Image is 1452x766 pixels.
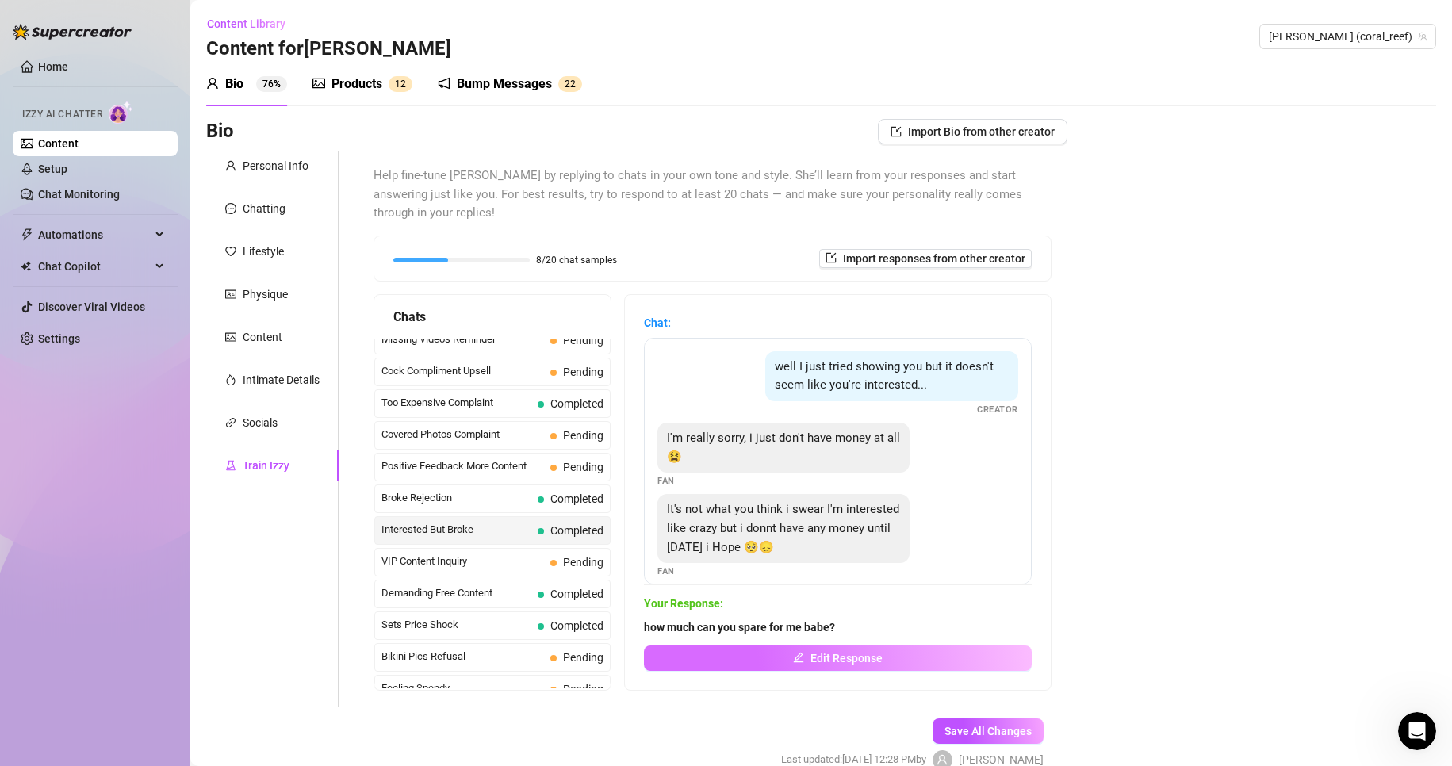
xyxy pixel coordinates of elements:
[389,76,412,92] sup: 12
[400,79,406,90] span: 2
[550,588,603,600] span: Completed
[457,75,552,94] div: Bump Messages
[206,77,219,90] span: user
[159,495,238,558] button: Help
[238,495,317,558] button: News
[563,556,603,569] span: Pending
[225,460,236,471] span: experiment
[92,534,147,546] span: Messages
[331,75,382,94] div: Products
[667,431,900,464] span: I'm really sorry, i just don't have money at all 😫
[395,79,400,90] span: 1
[23,534,56,546] span: Home
[381,490,531,506] span: Broke Rejection
[550,619,603,632] span: Completed
[206,36,451,62] h3: Content for [PERSON_NAME]
[10,40,307,71] div: Search for helpSearch for help
[878,119,1067,144] button: Import Bio from other creator
[38,188,120,201] a: Chat Monitoring
[16,220,282,236] p: Izzy - AI Chatter
[207,17,285,30] span: Content Library
[38,222,151,247] span: Automations
[1398,712,1436,750] iframe: Intercom live chat
[550,397,603,410] span: Completed
[644,316,671,329] strong: Chat:
[16,93,301,112] h2: 5 collections
[381,585,531,601] span: Demanding Free Content
[38,60,68,73] a: Home
[225,203,236,214] span: message
[16,138,282,155] p: Getting Started
[944,725,1032,737] span: Save All Changes
[16,158,282,174] p: Onboarding to Supercreator
[184,534,213,546] span: Help
[644,597,723,610] strong: Your Response:
[644,621,835,634] strong: how much can you spare for me babe?
[657,565,675,578] span: Fan
[79,495,159,558] button: Messages
[16,400,282,416] p: Frequently Asked Questions
[438,77,450,90] span: notification
[536,255,617,265] span: 8/20 chat samples
[312,77,325,90] span: picture
[1269,25,1427,48] span: Anna (coral_reef)
[570,79,576,90] span: 2
[381,553,544,569] span: VIP Content Inquiry
[225,417,236,428] span: link
[243,243,284,260] div: Lifestyle
[16,419,282,436] p: Answers to your common questions
[16,301,282,318] p: CRM, Chatting and Management Tools
[381,458,544,474] span: Positive Feedback More Content
[381,395,531,411] span: Too Expensive Complaint
[908,125,1055,138] span: Import Bio from other creator
[38,301,145,313] a: Discover Viral Videos
[563,366,603,378] span: Pending
[563,334,603,347] span: Pending
[381,331,544,347] span: Missing Videos Reminder
[933,718,1044,744] button: Save All Changes
[10,40,307,71] input: Search for help
[38,254,151,279] span: Chat Copilot
[16,481,282,498] p: Billing
[16,239,282,256] p: Learn about our AI Chatter - Izzy
[38,163,67,175] a: Setup
[243,157,308,174] div: Personal Info
[22,107,102,122] span: Izzy AI Chatter
[243,285,288,303] div: Physique
[381,649,544,665] span: Bikini Pics Refusal
[21,261,31,272] img: Chat Copilot
[21,228,33,241] span: thunderbolt
[206,119,234,144] h3: Bio
[810,652,883,665] span: Edit Response
[225,374,236,385] span: fire
[550,492,603,505] span: Completed
[262,534,293,546] span: News
[243,200,285,217] div: Chatting
[558,76,582,92] sup: 22
[381,363,544,379] span: Cock Compliment Upsell
[644,645,1032,671] button: Edit Response
[977,403,1018,416] span: Creator
[243,457,289,474] div: Train Izzy
[16,178,67,194] span: 5 articles
[826,252,837,263] span: import
[243,371,320,389] div: Intimate Details
[225,160,236,171] span: user
[563,651,603,664] span: Pending
[1418,32,1427,41] span: team
[381,522,531,538] span: Interested But Broke
[843,252,1025,265] span: Import responses from other creator
[550,524,603,537] span: Completed
[206,11,298,36] button: Content Library
[109,101,133,124] img: AI Chatter
[891,126,902,137] span: import
[793,652,804,663] span: edit
[16,259,67,276] span: 3 articles
[563,683,603,695] span: Pending
[225,331,236,343] span: picture
[139,6,182,33] h1: Help
[657,474,675,488] span: Fan
[243,414,278,431] div: Socials
[225,246,236,257] span: heart
[13,24,132,40] img: logo-BBDzfeDw.svg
